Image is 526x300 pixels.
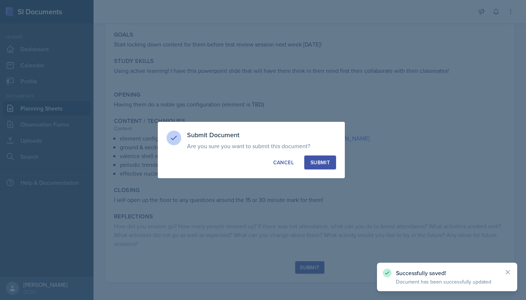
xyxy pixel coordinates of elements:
button: Submit [304,155,336,169]
p: Successfully saved! [396,269,498,277]
div: Cancel [273,159,294,166]
p: Document has been successfully updated [396,278,498,285]
button: Cancel [267,155,300,169]
p: Are you sure you want to submit this document? [187,142,336,150]
h3: Submit Document [187,131,336,139]
div: Submit [310,159,330,166]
